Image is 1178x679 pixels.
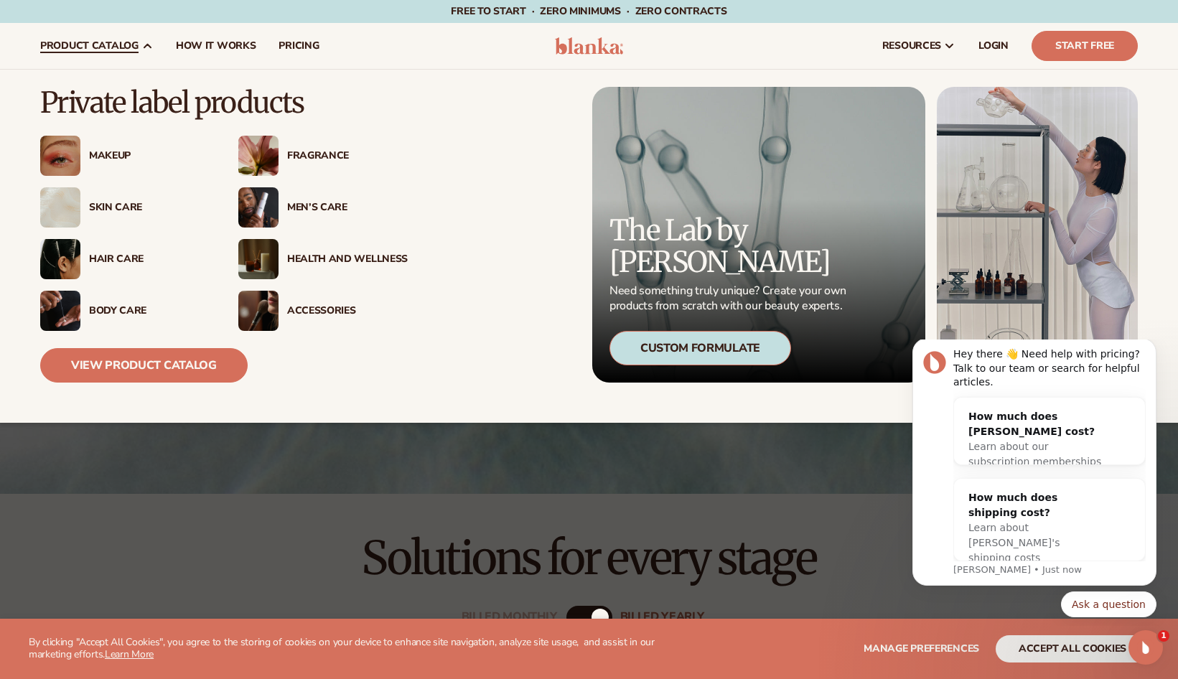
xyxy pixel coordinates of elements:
img: logo [555,37,623,55]
div: Custom Formulate [609,331,791,365]
div: Body Care [89,305,210,317]
div: How much does [PERSON_NAME] cost? [78,70,211,100]
span: pricing [279,40,319,52]
a: View Product Catalog [40,348,248,383]
a: resources [871,23,967,69]
div: Message content [62,8,255,222]
a: Start Free [1032,31,1138,61]
img: Female with glitter eye makeup. [40,136,80,176]
div: Billed Monthly [462,610,558,624]
span: 1 [1158,630,1169,642]
span: LOGIN [978,40,1009,52]
button: Manage preferences [864,635,979,662]
a: Candles and incense on table. Health And Wellness [238,239,408,279]
a: Pink blooming flower. Fragrance [238,136,408,176]
div: Skin Care [89,202,210,214]
div: billed Yearly [620,610,704,624]
a: Male hand applying moisturizer. Body Care [40,291,210,331]
div: Quick reply options [22,252,266,278]
p: The Lab by [PERSON_NAME] [609,215,851,278]
iframe: Intercom notifications message [891,339,1178,626]
a: Microscopic product formula. The Lab by [PERSON_NAME] Need something truly unique? Create your ow... [592,87,925,383]
p: Private label products [40,87,408,118]
p: By clicking "Accept All Cookies", you agree to the storing of cookies on your device to enhance s... [29,637,677,661]
a: Female hair pulled back with clips. Hair Care [40,239,210,279]
div: How much does shipping cost?Learn about [PERSON_NAME]'s shipping costs [63,139,225,238]
a: How It Works [164,23,268,69]
img: Female hair pulled back with clips. [40,239,80,279]
div: Makeup [89,150,210,162]
a: Learn More [105,647,154,661]
a: Female with glitter eye makeup. Makeup [40,136,210,176]
div: Accessories [287,305,408,317]
span: Manage preferences [864,642,979,655]
div: Hey there 👋 Need help with pricing? Talk to our team or search for helpful articles. [62,8,255,50]
p: Need something truly unique? Create your own products from scratch with our beauty experts. [609,284,851,314]
div: How much does shipping cost? [78,151,211,181]
span: resources [882,40,941,52]
span: Free to start · ZERO minimums · ZERO contracts [451,4,726,18]
img: Cream moisturizer swatch. [40,187,80,228]
div: How much does [PERSON_NAME] cost?Learn about our subscription memberships [63,58,225,141]
a: Female with makeup brush. Accessories [238,291,408,331]
div: Health And Wellness [287,253,408,266]
span: product catalog [40,40,139,52]
a: Cream moisturizer swatch. Skin Care [40,187,210,228]
p: Message from Lee, sent Just now [62,224,255,237]
span: Learn about [PERSON_NAME]'s shipping costs [78,182,169,224]
div: Hair Care [89,253,210,266]
img: Profile image for Lee [32,11,55,34]
img: Female in lab with equipment. [937,87,1138,383]
img: Male holding moisturizer bottle. [238,187,279,228]
a: product catalog [29,23,164,69]
img: Female with makeup brush. [238,291,279,331]
button: Quick reply: Ask a question [170,252,266,278]
a: Male holding moisturizer bottle. Men’s Care [238,187,408,228]
iframe: Intercom live chat [1128,630,1163,665]
a: LOGIN [967,23,1020,69]
button: accept all cookies [996,635,1149,662]
img: Pink blooming flower. [238,136,279,176]
img: Male hand applying moisturizer. [40,291,80,331]
span: How It Works [176,40,256,52]
a: pricing [267,23,330,69]
div: Fragrance [287,150,408,162]
span: Learn about our subscription memberships [78,101,210,128]
img: Candles and incense on table. [238,239,279,279]
div: Men’s Care [287,202,408,214]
